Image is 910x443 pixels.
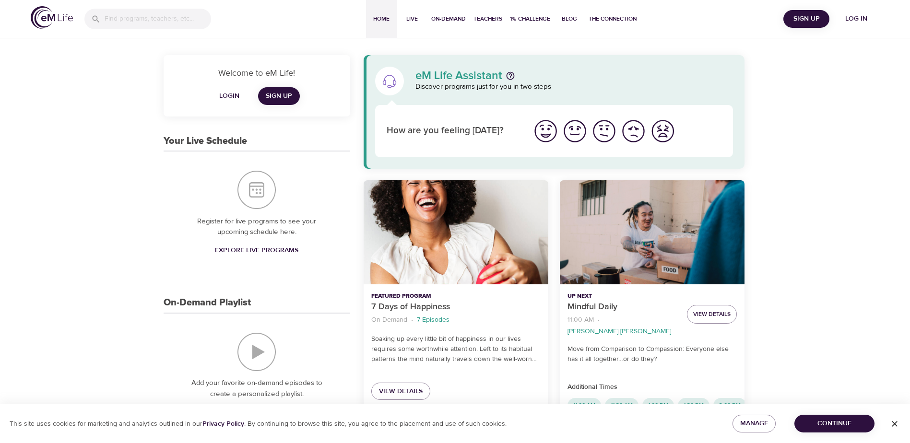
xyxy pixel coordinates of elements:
[266,90,292,102] span: Sign Up
[105,9,211,29] input: Find programs, teachers, etc...
[783,10,829,28] button: Sign Up
[531,117,560,146] button: I'm feeling great
[558,14,581,24] span: Blog
[590,117,619,146] button: I'm feeling ok
[693,309,731,319] span: View Details
[218,90,241,102] span: Login
[562,118,588,144] img: good
[431,14,466,24] span: On-Demand
[560,180,745,284] button: Mindful Daily
[642,398,674,413] div: 1:00 PM
[532,118,559,144] img: great
[567,301,679,314] p: Mindful Daily
[678,398,709,413] div: 1:30 PM
[417,315,449,325] p: 7 Episodes
[371,314,541,326] nav: breadcrumb
[370,14,393,24] span: Home
[713,401,746,409] span: 2:00 PM
[415,82,733,93] p: Discover programs just for you in two steps
[415,70,502,82] p: eM Life Assistant
[183,378,331,399] p: Add your favorite on-demand episodes to create a personalized playlist.
[598,314,600,326] li: ·
[258,87,300,105] a: Sign Up
[591,118,617,144] img: ok
[371,301,541,314] p: 7 Days of Happiness
[214,87,245,105] button: Login
[567,344,737,364] p: Move from Comparison to Compassion: Everyone else has it all together…or do they?
[371,334,541,364] p: Soaking up every little bit of happiness in our lives requires some worthwhile attention. Left to...
[678,401,709,409] span: 1:30 PM
[787,13,826,25] span: Sign Up
[237,333,276,371] img: On-Demand Playlist
[215,245,298,256] span: Explore Live Programs
[802,418,867,430] span: Continue
[648,117,677,146] button: I'm feeling worst
[605,401,638,409] span: 11:30 AM
[237,171,276,209] img: Your Live Schedule
[379,385,423,397] span: View Details
[371,383,430,400] a: View Details
[198,403,316,421] a: Explore On-Demand Programs
[371,315,407,325] p: On-Demand
[567,315,594,325] p: 11:00 AM
[401,14,424,24] span: Live
[567,314,679,337] nav: breadcrumb
[31,6,73,29] img: logo
[567,398,601,413] div: 11:00 AM
[567,382,737,392] p: Additional Times
[713,398,746,413] div: 2:00 PM
[833,10,879,28] button: Log in
[411,314,413,326] li: ·
[567,292,679,301] p: Up Next
[837,13,875,25] span: Log in
[642,401,674,409] span: 1:00 PM
[567,401,601,409] span: 11:00 AM
[589,14,637,24] span: The Connection
[473,14,502,24] span: Teachers
[687,305,737,324] button: View Details
[387,124,520,138] p: How are you feeling [DATE]?
[382,73,397,89] img: eM Life Assistant
[560,117,590,146] button: I'm feeling good
[733,415,776,432] button: Manage
[567,326,671,337] p: [PERSON_NAME] [PERSON_NAME]
[605,398,638,413] div: 11:30 AM
[183,216,331,238] p: Register for live programs to see your upcoming schedule here.
[364,180,548,284] button: 7 Days of Happiness
[740,418,768,430] span: Manage
[164,297,251,308] h3: On-Demand Playlist
[794,415,875,432] button: Continue
[619,117,648,146] button: I'm feeling bad
[371,292,541,301] p: Featured Program
[650,118,676,144] img: worst
[620,118,647,144] img: bad
[202,420,244,428] a: Privacy Policy
[175,67,339,80] p: Welcome to eM Life!
[211,242,302,259] a: Explore Live Programs
[164,136,247,147] h3: Your Live Schedule
[510,14,550,24] span: 1% Challenge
